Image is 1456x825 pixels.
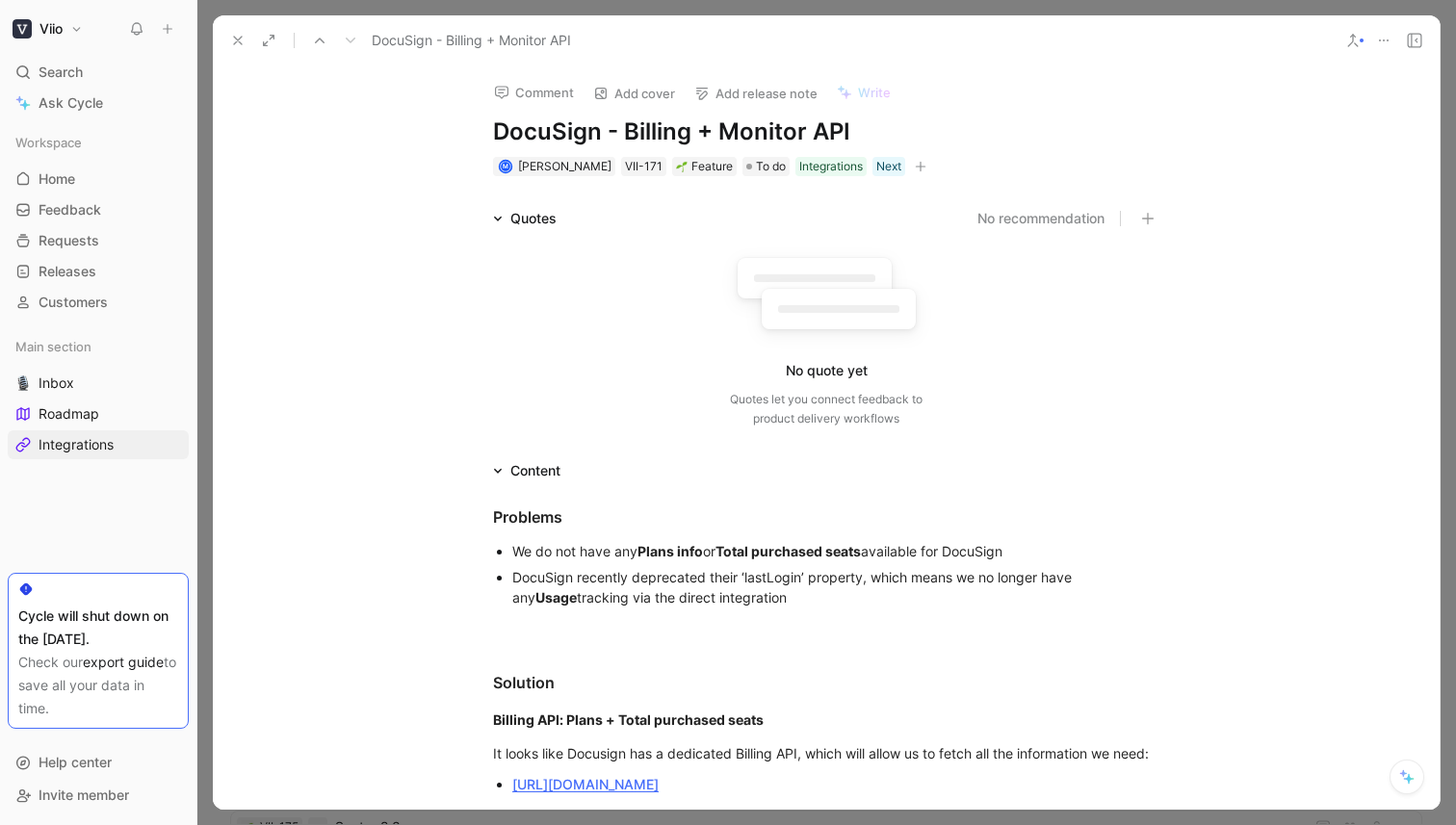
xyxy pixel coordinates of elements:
a: Feedback [8,195,189,224]
div: To do [742,157,790,176]
h1: Viio [39,20,63,38]
span: Invite member [39,786,129,803]
button: 🎙️ [12,372,35,395]
a: Integrations [8,430,189,459]
span: Requests [39,231,99,250]
div: Problems [493,505,1159,529]
div: We do not have any or available for DocuSign [512,541,1159,561]
a: Requests [8,226,189,255]
div: Quotes [485,207,564,230]
span: Roadmap [39,404,99,424]
div: Workspace [8,128,189,157]
a: Home [8,165,189,193]
span: Ask Cycle [39,91,103,115]
div: Feature [676,157,733,176]
div: Invite member [8,781,189,810]
div: Main section [8,332,189,361]
strong: Usage [535,589,577,606]
span: DocuSign - Billing + Monitor API [372,29,571,52]
span: Releases [39,262,96,281]
button: Add release note [686,80,826,107]
a: 🎙️Inbox [8,369,189,398]
div: DocuSign recently deprecated their ‘lastLogin’ property, which means we no longer have any tracki... [512,567,1159,607]
span: Integrations [39,435,114,454]
div: Integrations [799,157,863,176]
a: Ask Cycle [8,89,189,117]
span: Feedback [39,200,101,219]
img: 🎙️ [15,375,31,391]
strong: Total purchased seats [715,543,861,559]
div: Cycle will shut down on the [DATE]. [18,605,178,651]
div: Next [876,157,901,176]
button: Comment [485,79,583,106]
span: To do [756,157,786,176]
button: Add cover [585,80,684,107]
span: [PERSON_NAME] [518,159,611,173]
span: Write [858,84,891,101]
div: Content [485,459,568,482]
strong: Plans info [637,543,703,559]
a: export guide [83,654,164,670]
div: Main section🎙️InboxRoadmapIntegrations [8,332,189,459]
div: It looks like Docusign has a dedicated Billing API, which will allow us to fetch all the informat... [493,743,1159,763]
img: Viio [13,19,32,39]
button: ViioViio [8,15,88,42]
span: Help center [39,754,112,770]
div: Content [510,459,560,482]
a: Releases [8,257,189,286]
div: Search [8,58,189,87]
div: Quotes [510,207,557,230]
a: Roadmap [8,400,189,428]
a: Customers [8,288,189,317]
div: 🌱Feature [672,157,737,176]
div: Help center [8,748,189,777]
span: Customers [39,293,108,312]
span: Search [39,61,83,84]
span: Main section [15,337,91,356]
img: 🌱 [676,161,688,172]
h1: DocuSign - Billing + Monitor API [493,116,1159,147]
button: Write [828,79,899,106]
span: Inbox [39,374,74,393]
button: No recommendation [977,207,1105,230]
a: [URL][DOMAIN_NAME] [512,776,659,792]
span: Workspace [15,133,82,152]
span: Home [39,169,75,189]
div: Check our to save all your data in time. [18,651,178,720]
div: VII-171 [625,157,663,176]
div: M [500,162,510,172]
div: Solution [493,671,1159,694]
div: Quotes let you connect feedback to product delivery workflows [730,390,923,428]
div: No quote yet [786,359,868,382]
strong: Billing API: Plans + Total purchased seats [493,711,764,728]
